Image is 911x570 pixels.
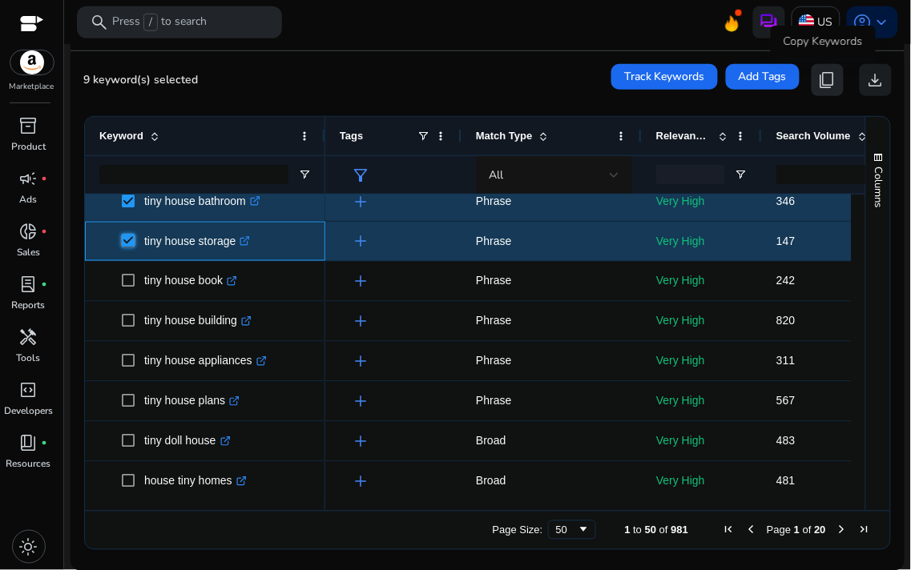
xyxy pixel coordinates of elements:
p: Resources [6,456,51,471]
span: add [351,192,370,211]
p: Marketplace [10,81,54,93]
p: Developers [4,403,53,418]
p: Sales [17,245,40,259]
span: of [659,524,668,536]
div: Page Size: [493,524,543,536]
span: account_circle [853,13,873,32]
span: Track Keywords [624,68,705,85]
span: content_copy [818,70,837,90]
p: Phrase [476,185,627,218]
p: Tools [17,351,41,365]
span: Add Tags [739,68,787,85]
span: Match Type [476,130,533,142]
div: Page Size [548,520,596,540]
span: All [489,167,503,183]
span: 820 [776,315,795,327]
button: Track Keywords [611,64,718,90]
p: tiny house appliances [144,345,267,378]
span: inventory_2 [19,116,38,135]
p: Broad [476,465,627,498]
span: 481 [776,475,795,488]
span: 1 [794,524,800,536]
p: Very High [656,385,748,418]
span: 9 keyword(s) selected [83,72,198,87]
span: 981 [671,524,689,536]
span: download [866,70,885,90]
p: Phrase [476,305,627,338]
span: book_4 [19,433,38,452]
span: / [143,14,158,31]
span: Relevance Score [656,130,712,142]
button: Open Filter Menu [735,168,748,181]
span: lab_profile [19,275,38,294]
input: Keyword Filter Input [99,165,288,184]
span: 311 [776,355,795,367]
span: filter_alt [351,166,370,185]
p: Very High [656,425,748,458]
p: Press to search [112,14,207,31]
p: Phrase [476,345,627,378]
span: fiber_manual_record [42,228,48,235]
span: fiber_manual_record [42,175,48,182]
button: Add Tags [726,64,800,90]
span: 50 [645,524,656,536]
p: Phrase [476,385,627,418]
span: add [351,272,370,291]
p: tiny house plans [144,385,240,418]
button: content_copy [812,64,844,96]
span: Tags [340,130,363,142]
span: Keyword [99,130,143,142]
p: Very High [656,465,748,498]
div: First Page [722,524,735,536]
span: donut_small [19,222,38,241]
button: download [860,64,892,96]
div: Last Page [858,524,871,536]
span: 20 [815,524,826,536]
p: Very High [656,265,748,298]
img: us.svg [799,14,815,30]
span: 242 [776,275,795,287]
span: of [803,524,812,536]
p: tiny doll house [144,425,231,458]
div: Next Page [836,524,849,536]
p: tiny house storage [144,225,250,258]
p: Very High [656,345,748,378]
span: add [351,232,370,251]
p: tiny house bathroom [144,185,260,218]
span: 147 [776,235,795,247]
p: US [818,8,833,36]
span: add [351,432,370,452]
p: Phrase [476,265,627,298]
button: Open Filter Menu [298,168,311,181]
img: amazon.svg [10,50,54,74]
span: handyman [19,327,38,347]
div: 50 [556,524,578,536]
span: Page [767,524,791,536]
span: keyboard_arrow_down [873,13,892,32]
span: add [351,392,370,411]
input: Search Volume Filter Input [776,165,885,184]
span: Search Volume [776,130,851,142]
p: Product [11,139,46,154]
span: 483 [776,435,795,448]
span: add [351,352,370,371]
p: Ads [20,192,38,207]
span: add [351,312,370,331]
div: Previous Page [744,524,757,536]
span: search [90,13,109,32]
span: Columns [872,167,886,207]
span: code_blocks [19,380,38,399]
p: Broad [476,425,627,458]
span: fiber_manual_record [42,440,48,446]
span: light_mode [19,537,38,556]
p: Very High [656,305,748,338]
span: campaign [19,169,38,188]
span: 346 [776,195,795,207]
div: Copy Keywords [771,26,876,58]
span: 1 [625,524,631,536]
span: to [633,524,642,536]
span: add [351,472,370,492]
p: house tiny homes [144,465,247,498]
p: Phrase [476,225,627,258]
p: tiny house building [144,305,252,338]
